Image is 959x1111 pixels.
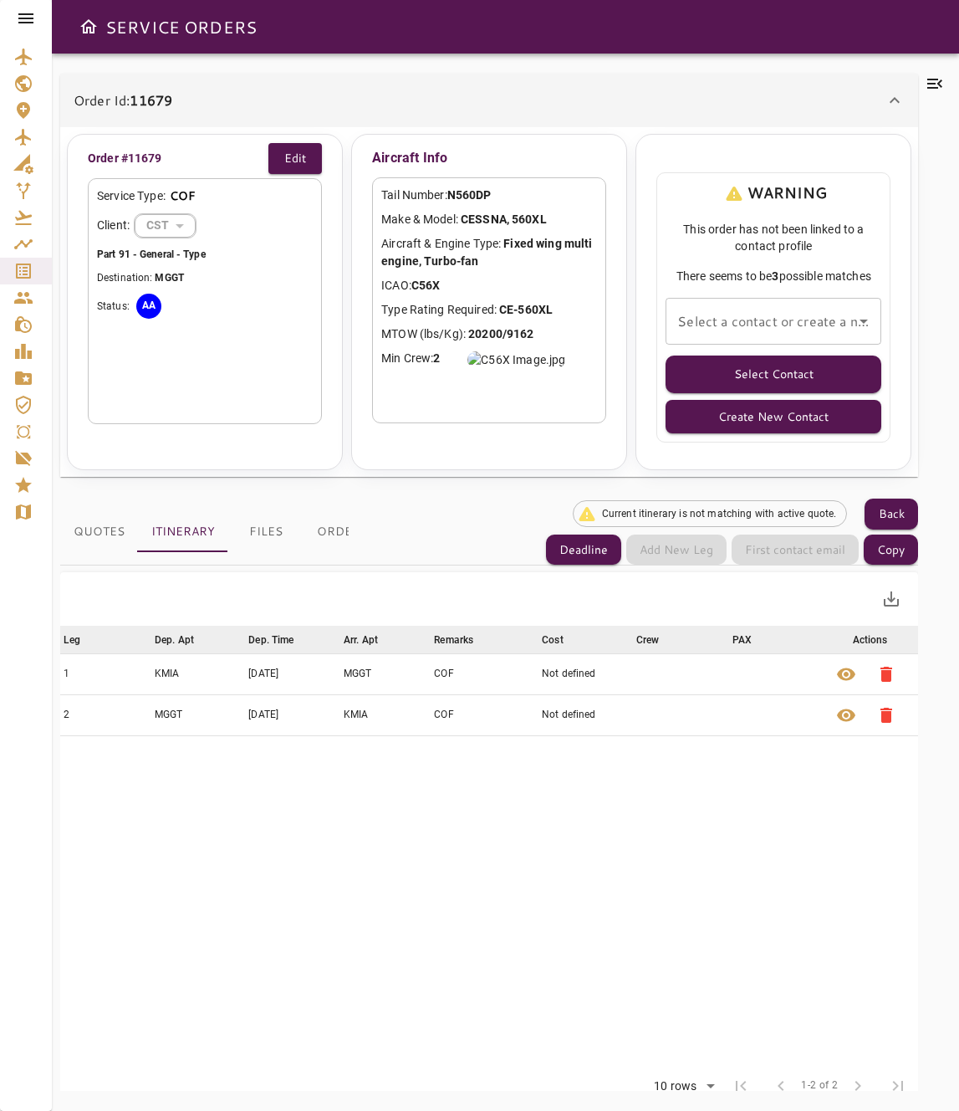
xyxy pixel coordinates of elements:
div: Leg [64,630,80,650]
p: Status: [97,299,130,314]
span: delete [876,664,896,684]
td: COF [431,653,538,694]
b: G [165,272,171,284]
span: PAX [732,630,773,650]
div: 10 rows [643,1074,721,1099]
span: visibility [836,664,856,684]
div: Arr. Apt [344,630,378,650]
div: AA [136,294,161,319]
div: 10 rows [650,1079,701,1093]
span: Last Page [878,1066,918,1106]
p: Make & Model: [381,211,597,228]
div: PAX [732,630,752,650]
button: Files [228,512,304,552]
div: Remarks [434,630,473,650]
b: 3 [772,269,778,283]
p: Order Id: [74,90,172,110]
div: Crew [636,630,660,650]
b: M [155,272,164,284]
span: save_alt [881,589,901,609]
b: 11679 [130,90,172,110]
button: Deadline [546,535,621,566]
button: Quotes [60,512,138,552]
p: ICAO: [381,277,597,294]
b: CE-560XL [499,303,553,316]
span: Previous Page [761,1066,801,1106]
button: Delete Leg [866,654,906,694]
div: Order Id:11679 [60,74,918,127]
span: Leg [64,630,102,650]
p: Part 91 - General - Type [97,247,313,262]
td: [DATE] [245,653,340,694]
p: Aircraft Info [372,143,606,173]
span: delete [876,705,896,725]
button: Export [871,579,911,619]
b: 20200/9162 [468,327,533,340]
button: Delete Leg [866,695,906,735]
div: Client: [97,213,313,238]
p: Order #11679 [88,150,162,167]
div: CST [135,203,196,248]
span: Crew [636,630,681,650]
td: MGGT [151,694,245,735]
button: Open [852,310,875,333]
p: Type Rating Required: [381,301,597,319]
span: There seems to be possible matches [666,268,881,284]
b: CESSNA, 560XL [461,212,547,226]
b: 2 [433,351,440,365]
td: 2 [60,694,151,735]
p: Min Crew: [381,350,597,367]
button: Edit [268,143,322,174]
span: This order has not been linked to a contact profile [666,221,881,254]
img: C56X Image.jpg [467,351,565,368]
div: Order Id:11679 [60,127,918,477]
button: Open drawer [72,10,105,44]
span: Arr. Apt [344,630,400,650]
button: Itinerary [138,512,228,552]
button: Copy [864,535,918,566]
button: Select Contact [666,356,881,393]
span: First Page [721,1066,761,1106]
button: Create New Contact [666,400,881,433]
p: MTOW (lbs/Kg): [381,325,597,343]
span: Cost [542,630,585,650]
p: Tail Number: [381,187,597,204]
div: Service Type: [97,187,313,205]
span: Remarks [434,630,495,650]
span: Dep. Time [248,630,315,650]
div: basic tabs example [60,512,349,552]
button: Leg Details [826,654,866,694]
h6: SERVICE ORDERS [105,13,257,40]
button: Order History [304,512,431,552]
span: Next Page [838,1066,878,1106]
p: Destination: [97,270,313,285]
span: Current itinerary is not matching with active quote. [592,507,847,521]
span: Dep. Apt [155,630,216,650]
td: Not defined [538,694,633,735]
td: KMIA [340,694,431,735]
b: C56X [411,279,441,292]
span: 1-2 of 2 [801,1078,838,1094]
span: visibility [836,705,856,725]
td: MGGT [340,653,431,694]
td: 1 [60,653,151,694]
td: COF [431,694,538,735]
button: Back [865,499,918,530]
td: [DATE] [245,694,340,735]
b: N560DP [447,188,492,202]
b: G [171,272,178,284]
b: T [178,272,184,284]
p: COF [170,187,196,205]
td: KMIA [151,653,245,694]
div: Dep. Time [248,630,293,650]
p: Aircraft & Engine Type: [381,235,597,270]
button: Leg Details [826,695,866,735]
div: Dep. Apt [155,630,194,650]
div: Cost [542,630,564,650]
p: WARNING [721,182,827,204]
td: Not defined [538,653,633,694]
